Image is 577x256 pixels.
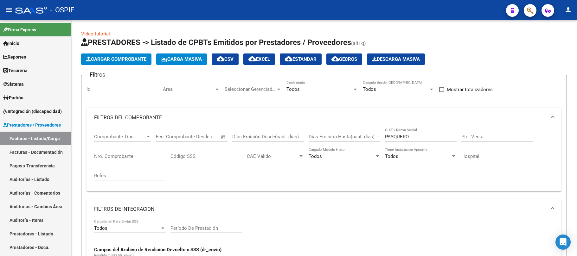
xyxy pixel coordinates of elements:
span: Todos [385,153,398,159]
span: CAE Válido [247,153,298,159]
span: Firma Express [3,26,36,33]
mat-icon: menu [5,6,13,14]
span: - OSPIF [50,3,74,17]
span: Descarga Masiva [372,56,420,62]
span: Todos [286,86,300,92]
div: Open Intercom Messenger [555,234,571,250]
input: Fecha fin [187,134,218,140]
span: Cargar Comprobante [86,56,146,62]
span: Sistema [3,81,24,88]
mat-icon: cloud_download [331,55,339,63]
mat-expansion-panel-header: FILTROS DEL COMPROBANTE [87,108,561,128]
mat-expansion-panel-header: FILTROS DE INTEGRACION [87,199,561,219]
strong: Campos del Archivo de Rendición Devuelto x SSS (dr_envio) [94,247,221,253]
span: Estandar [285,56,317,62]
button: CSV [212,53,239,65]
span: Todos [309,153,322,159]
mat-icon: cloud_download [285,55,292,63]
span: Todos [94,225,107,231]
span: Gecros [331,56,357,62]
mat-icon: cloud_download [248,55,256,63]
input: Fecha inicio [156,134,182,140]
mat-icon: cloud_download [217,55,224,63]
button: Carga Masiva [156,53,207,65]
button: Descarga Masiva [367,53,425,65]
span: Carga Masiva [161,56,202,62]
button: Gecros [326,53,362,65]
span: Padrón [3,94,23,101]
span: Todos [363,86,376,92]
span: CSV [217,56,234,62]
button: EXCEL [243,53,275,65]
span: Seleccionar Gerenciador [225,86,276,92]
span: EXCEL [248,56,270,62]
mat-panel-title: FILTROS DEL COMPROBANTE [94,114,546,121]
mat-panel-title: FILTROS DE INTEGRACION [94,206,546,213]
span: Inicio [3,40,19,47]
span: Mostrar totalizadores [447,86,493,93]
span: Prestadores / Proveedores [3,122,61,128]
mat-icon: person [564,6,572,14]
span: (alt+q) [351,40,366,46]
span: Area [163,86,214,92]
span: Comprobante Tipo [94,134,145,140]
span: PRESTADORES -> Listado de CPBTs Emitidos por Prestadores / Proveedores [81,38,351,47]
button: Open calendar [220,134,227,141]
button: Estandar [280,53,322,65]
app-download-masive: Descarga masiva de comprobantes (adjuntos) [367,53,425,65]
span: Reportes [3,53,26,60]
span: Integración (discapacidad) [3,108,62,115]
a: Video tutorial [81,31,110,37]
button: Cargar Comprobante [81,53,151,65]
h3: Filtros [87,70,108,79]
div: FILTROS DEL COMPROBANTE [87,128,561,191]
span: Tesorería [3,67,28,74]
